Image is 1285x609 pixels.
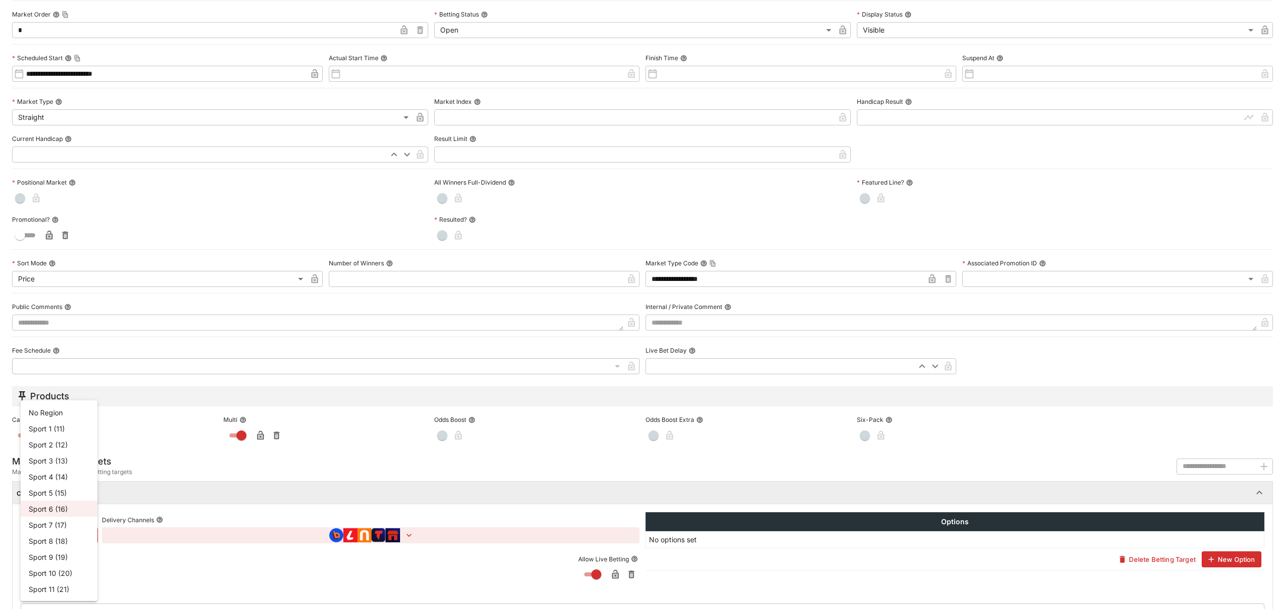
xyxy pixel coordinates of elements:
[21,565,97,581] li: Sport 10 (20)
[21,436,97,452] li: Sport 2 (12)
[21,469,97,485] li: Sport 4 (14)
[21,501,97,517] li: Sport 6 (16)
[21,533,97,549] li: Sport 8 (18)
[21,581,97,597] li: Sport 11 (21)
[21,452,97,469] li: Sport 3 (13)
[21,485,97,501] li: Sport 5 (15)
[21,404,97,420] li: No Region
[21,420,97,436] li: Sport 1 (11)
[21,549,97,565] li: Sport 9 (19)
[21,517,97,533] li: Sport 7 (17)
